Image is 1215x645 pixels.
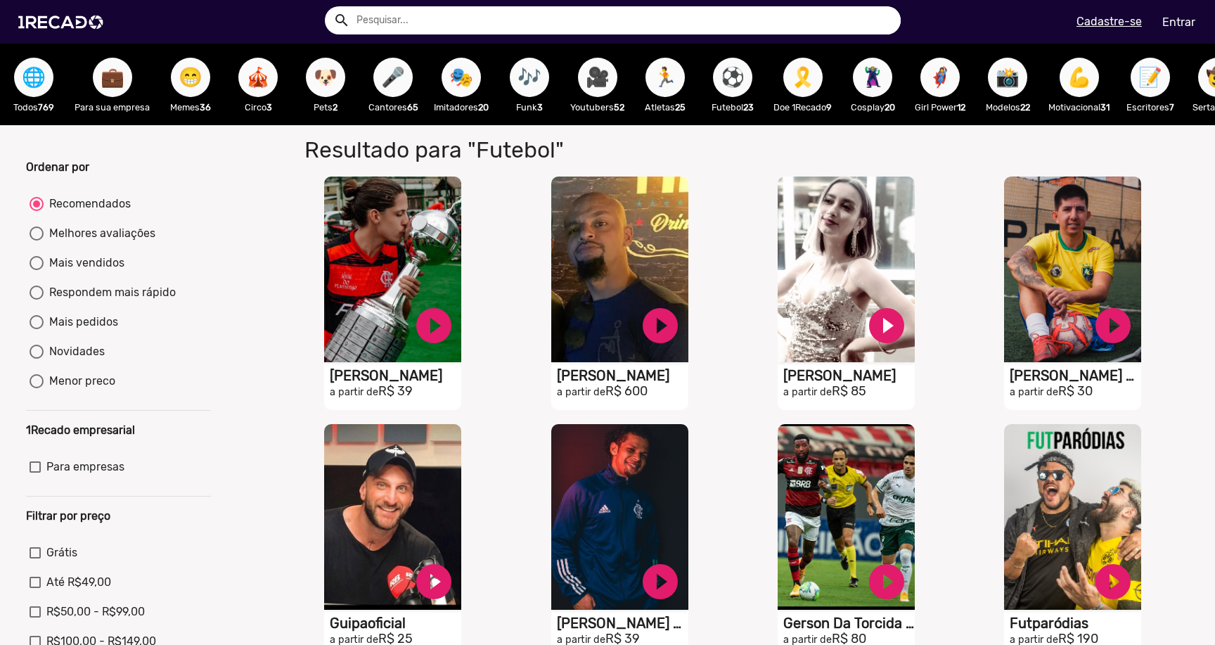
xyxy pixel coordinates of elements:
[324,177,461,362] video: S1RECADO vídeos dedicados para fãs e empresas
[328,7,353,32] button: Example home icon
[586,58,610,97] span: 🎥
[639,561,681,603] a: play_circle_filled
[653,58,677,97] span: 🏃
[1092,305,1134,347] a: play_circle_filled
[826,102,832,113] b: 9
[913,101,967,114] p: Girl Power
[171,58,210,97] button: 😁
[324,424,461,610] video: S1RECADO vídeos dedicados para fãs e empresas
[638,101,692,114] p: Atletas
[46,459,124,475] span: Para empresas
[773,101,832,114] p: Doe 1Recado
[478,102,489,113] b: 20
[407,102,418,113] b: 65
[783,58,823,97] button: 🎗️
[1131,58,1170,97] button: 📝
[557,386,605,398] small: a partir de
[381,58,405,97] span: 🎤
[1124,101,1177,114] p: Escritores
[1100,102,1110,113] b: 31
[846,101,899,114] p: Cosplay
[333,102,337,113] b: 2
[866,561,908,603] a: play_circle_filled
[44,196,131,212] div: Recomendados
[675,102,686,113] b: 25
[557,367,688,384] h1: [PERSON_NAME]
[164,101,217,114] p: Memes
[46,604,145,620] span: R$50,00 - R$99,00
[578,58,617,97] button: 🎥
[330,615,461,632] h1: Guipaoficial
[1076,15,1142,28] u: Cadastre-se
[853,58,892,97] button: 🦹🏼‍♀️
[1092,561,1134,603] a: play_circle_filled
[783,386,832,398] small: a partir de
[330,367,461,384] h1: [PERSON_NAME]
[1004,424,1141,610] video: S1RECADO vídeos dedicados para fãs e empresas
[44,373,115,390] div: Menor preco
[861,58,885,97] span: 🦹🏼‍♀️
[537,102,543,113] b: 3
[93,58,132,97] button: 💼
[413,561,455,603] a: play_circle_filled
[1067,58,1091,97] span: 💪
[26,509,110,523] b: Filtrar por preço
[44,284,176,301] div: Respondem mais rápido
[1010,367,1141,384] h1: [PERSON_NAME] R9
[366,101,420,114] p: Cantores
[570,101,624,114] p: Youtubers
[434,101,489,114] p: Imitadores
[14,58,53,97] button: 🌐
[920,58,960,97] button: 🦸‍♀️
[510,58,549,97] button: 🎶
[330,384,461,400] h2: R$ 39
[639,305,681,347] a: play_circle_filled
[557,615,688,632] h1: [PERSON_NAME] Da Torcida
[44,255,124,272] div: Mais vendidos
[413,305,455,347] a: play_circle_filled
[238,58,278,97] button: 🎪
[1004,177,1141,362] video: S1RECADO vídeos dedicados para fãs e empresas
[645,58,685,97] button: 🏃
[346,6,901,34] input: Pesquisar...
[1169,102,1174,113] b: 7
[1010,386,1058,398] small: a partir de
[266,102,272,113] b: 3
[46,574,111,591] span: Até R$49,00
[988,58,1027,97] button: 📸
[294,136,877,163] h1: Resultado para "Futebol"
[1060,58,1099,97] button: 💪
[783,384,915,400] h2: R$ 85
[996,58,1020,97] span: 📸
[551,177,688,362] video: S1RECADO vídeos dedicados para fãs e empresas
[231,101,285,114] p: Circo
[778,424,915,610] video: S1RECADO vídeos dedicados para fãs e empresas
[442,58,481,97] button: 🎭
[44,225,155,242] div: Melhores avaliações
[778,177,915,362] video: S1RECADO vídeos dedicados para fãs e empresas
[333,12,350,29] mat-icon: Example home icon
[1010,384,1141,400] h2: R$ 30
[743,102,754,113] b: 23
[517,58,541,97] span: 🎶
[1048,101,1110,114] p: Motivacional
[26,160,89,174] b: Ordenar por
[299,101,352,114] p: Pets
[101,58,124,97] span: 💼
[981,101,1034,114] p: Modelos
[551,424,688,610] video: S1RECADO vídeos dedicados para fãs e empresas
[885,102,895,113] b: 20
[330,386,378,398] small: a partir de
[866,305,908,347] a: play_circle_filled
[306,58,345,97] button: 🐶
[1153,10,1204,34] a: Entrar
[783,615,915,632] h1: Gerson Da Torcida Oficial
[200,102,211,113] b: 36
[928,58,952,97] span: 🦸‍♀️
[1010,615,1141,632] h1: Futparódias
[44,314,118,331] div: Mais pedidos
[44,343,105,360] div: Novidades
[38,102,54,113] b: 769
[503,101,556,114] p: Funk
[706,101,759,114] p: Futebol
